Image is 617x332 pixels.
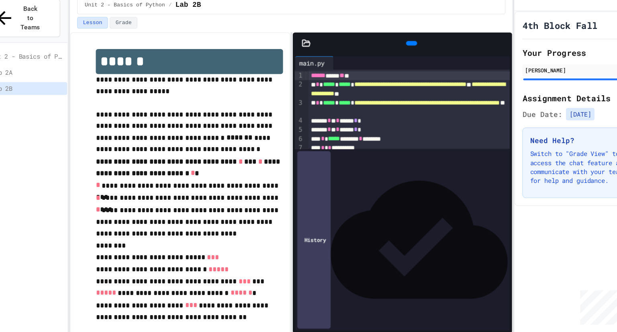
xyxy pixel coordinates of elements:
div: 4 [296,111,304,119]
div: 3 [296,95,304,112]
div: 5 [296,120,304,128]
span: [DATE] [541,104,566,115]
span: Unit 2 - Basics of Python [18,53,88,61]
h2: Your Progress [501,48,610,59]
button: Review pending [377,312,431,325]
span: / [361,315,364,322]
div: main.py [296,57,331,69]
span: Submit Answer [442,315,480,322]
div: 7 [296,136,304,144]
button: Lesson [100,22,128,32]
h1: 4th Block Fall [501,24,569,35]
div: 2 [296,79,304,95]
button: Back to Teams [7,6,85,40]
button: Submit Answer [435,312,486,325]
span: 10 [365,315,371,322]
button: Grade [129,22,154,32]
span: Due Date: [501,105,537,114]
span: Lab 2A [22,68,88,76]
span: / [182,8,185,14]
span: Unit 2 - Basics of Python [107,8,179,14]
h2: Assignment Details [501,89,610,100]
iframe: chat widget [550,265,609,299]
div: [PERSON_NAME] [504,66,607,73]
span: Back to Teams [49,10,67,35]
div: History [298,143,329,303]
div: 6 [296,128,304,136]
div: 1 [296,71,304,79]
span: Lab 2B [188,6,212,16]
iframe: chat widget [583,300,609,324]
span: - [353,314,360,322]
span: Lab 2B [22,82,88,90]
div: Chat with us now!Close [3,3,55,51]
h3: Need Help? [508,128,603,138]
div: main.py [296,59,327,68]
p: Switch to "Grade View" to access the chat feature and communicate with your teacher for help and ... [508,141,603,173]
